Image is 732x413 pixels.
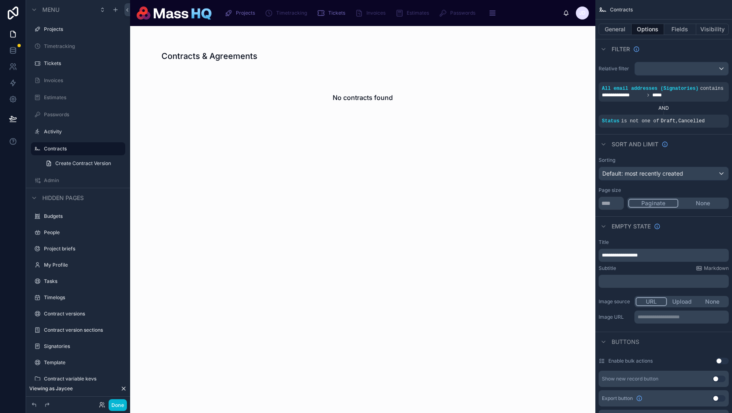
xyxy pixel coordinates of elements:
[44,327,124,333] label: Contract version sections
[366,10,386,16] span: Invoices
[634,311,729,324] div: scrollable content
[667,297,697,306] button: Upload
[599,65,631,72] label: Relative filter
[137,7,211,20] img: App logo
[700,86,724,91] span: contains
[44,376,124,382] label: Contract variable keys
[599,167,729,180] button: Default: most recently created
[44,111,124,118] label: Passwords
[44,146,120,152] label: Contracts
[696,24,729,35] button: Visibility
[678,199,728,208] button: None
[44,177,124,184] label: Admin
[44,278,124,285] label: Tasks
[602,86,699,91] span: All email addresses (Signatories)
[628,199,678,208] button: Paginate
[222,6,261,20] a: Projects
[44,77,124,84] label: Invoices
[262,6,313,20] a: Timetracking
[109,399,127,411] button: Done
[608,358,653,364] label: Enable bulk actions
[44,60,124,67] label: Tickets
[599,239,609,246] label: Title
[612,45,630,53] span: Filter
[697,297,728,306] button: None
[599,157,615,163] label: Sorting
[664,24,697,35] button: Fields
[602,376,658,382] div: Show new record button
[44,229,124,236] label: People
[599,314,631,320] label: Image URL
[314,6,351,20] a: Tickets
[599,275,729,288] div: scrollable content
[612,222,651,230] span: Empty state
[42,194,84,202] span: Hidden pages
[599,187,621,193] label: Page size
[602,170,683,177] span: Default: most recently created
[236,10,255,16] span: Projects
[599,265,616,272] label: Subtitle
[632,24,664,35] button: Options
[44,213,124,220] label: Budgets
[29,385,73,392] span: Viewing as Jaycee
[696,265,729,272] a: Markdown
[393,6,435,20] a: Estimates
[353,6,391,20] a: Invoices
[579,10,586,16] span: JD
[407,10,429,16] span: Estimates
[44,246,124,252] label: Project briefs
[602,395,633,402] span: Export button
[44,128,124,135] label: Activity
[44,294,124,301] label: Timelogs
[328,10,345,16] span: Tickets
[661,118,705,124] span: Draft Cancelled
[450,10,475,16] span: Passwords
[599,249,729,262] div: scrollable content
[44,343,124,350] label: Signatories
[44,43,124,50] label: Timetracking
[55,160,111,167] span: Create Contract Version
[218,4,563,22] div: scrollable content
[44,94,124,101] label: Estimates
[610,7,633,13] span: Contracts
[44,311,124,317] label: Contract versions
[599,24,632,35] button: General
[276,10,307,16] span: Timetracking
[675,118,678,124] span: ,
[42,6,59,14] span: Menu
[612,140,658,148] span: Sort And Limit
[602,118,619,124] span: Status
[612,338,639,346] span: Buttons
[44,359,124,366] label: Template
[436,6,481,20] a: Passwords
[636,297,667,306] button: URL
[599,105,729,111] div: AND
[44,262,124,268] label: My Profile
[704,265,729,272] span: Markdown
[599,298,631,305] label: Image source
[41,157,125,170] a: Create Contract Version
[621,118,659,124] span: is not one of
[44,26,124,33] label: Projects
